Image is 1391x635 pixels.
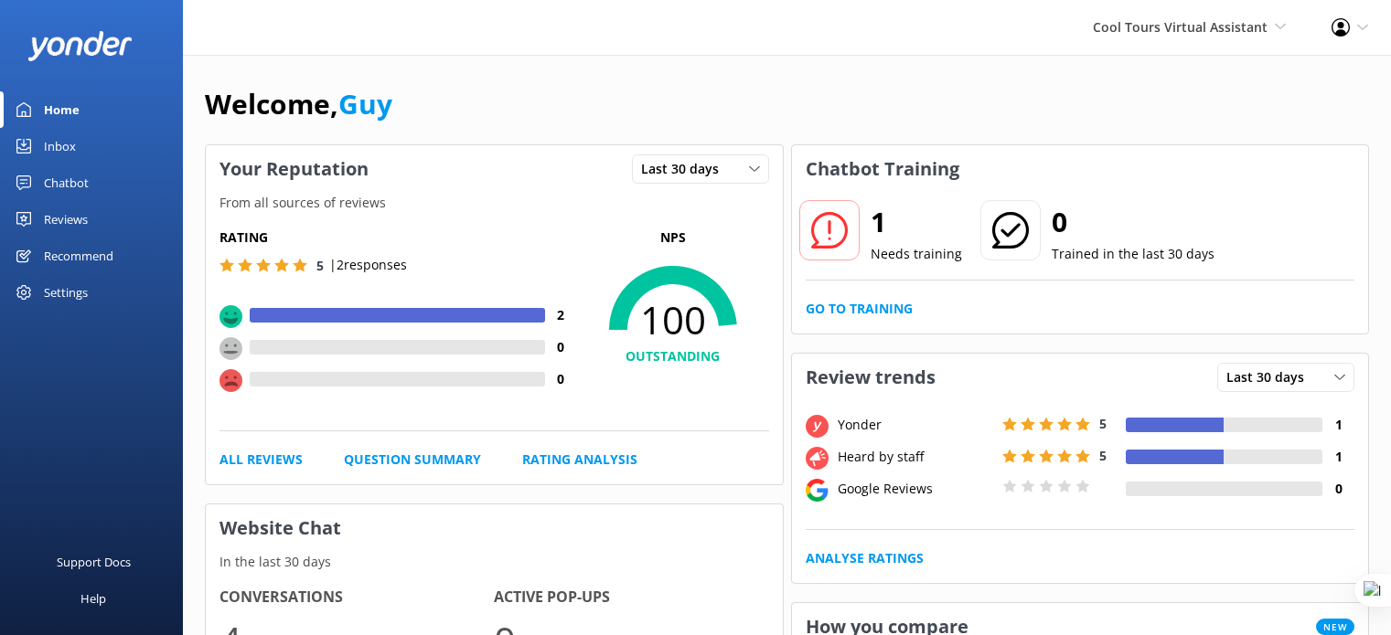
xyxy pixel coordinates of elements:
[80,580,106,617] div: Help
[641,159,730,179] span: Last 30 days
[329,255,407,275] p: | 2 responses
[44,201,88,238] div: Reviews
[206,552,783,572] p: In the last 30 days
[1322,447,1354,467] h4: 1
[577,297,769,343] span: 100
[806,299,913,319] a: Go to Training
[344,450,481,470] a: Question Summary
[577,346,769,366] h4: OUTSTANDING
[833,415,998,435] div: Yonder
[57,544,131,580] div: Support Docs
[792,145,973,193] h3: Chatbot Training
[219,586,494,609] h4: Conversations
[44,128,76,164] div: Inbox
[1316,619,1354,635] span: New
[1052,200,1214,244] h2: 0
[1226,367,1315,387] span: Last 30 days
[205,82,392,126] h1: Welcome,
[338,85,392,122] a: Guy
[44,164,89,201] div: Chatbot
[494,586,768,609] h4: Active Pop-ups
[316,257,324,274] span: 5
[44,91,80,128] div: Home
[577,228,769,248] p: NPS
[833,479,998,499] div: Google Reviews
[522,450,637,470] a: Rating Analysis
[27,31,133,61] img: yonder-white-logo.png
[206,504,783,552] h3: Website Chat
[1099,447,1107,464] span: 5
[44,274,88,311] div: Settings
[871,200,962,244] h2: 1
[1322,415,1354,435] h4: 1
[871,244,962,264] p: Needs training
[219,450,303,470] a: All Reviews
[545,337,577,357] h4: 0
[806,548,924,568] a: Analyse Ratings
[1322,479,1354,499] h4: 0
[206,145,382,193] h3: Your Reputation
[1099,415,1107,432] span: 5
[206,193,783,213] p: From all sources of reviews
[833,447,998,467] div: Heard by staff
[219,228,577,248] h5: Rating
[545,305,577,325] h4: 2
[44,238,113,274] div: Recommend
[792,354,949,401] h3: Review trends
[1052,244,1214,264] p: Trained in the last 30 days
[1093,18,1268,36] span: Cool Tours Virtual Assistant
[545,369,577,389] h4: 0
